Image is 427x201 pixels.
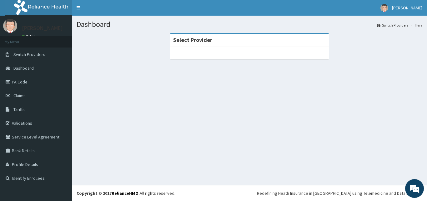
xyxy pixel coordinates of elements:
span: Switch Providers [13,52,45,57]
img: User Image [3,19,17,33]
a: RelianceHMO [112,190,138,196]
div: Redefining Heath Insurance in [GEOGRAPHIC_DATA] using Telemedicine and Data Science! [257,190,422,196]
span: [PERSON_NAME] [392,5,422,11]
span: Claims [13,93,26,98]
a: Online [22,34,37,38]
strong: Copyright © 2017 . [77,190,140,196]
li: Here [409,23,422,28]
footer: All rights reserved. [72,185,427,201]
span: Tariffs [13,107,25,112]
img: User Image [380,4,388,12]
a: Switch Providers [377,23,408,28]
strong: Select Provider [173,36,212,43]
p: [PERSON_NAME] [22,25,63,31]
span: Dashboard [13,65,34,71]
h1: Dashboard [77,20,422,28]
